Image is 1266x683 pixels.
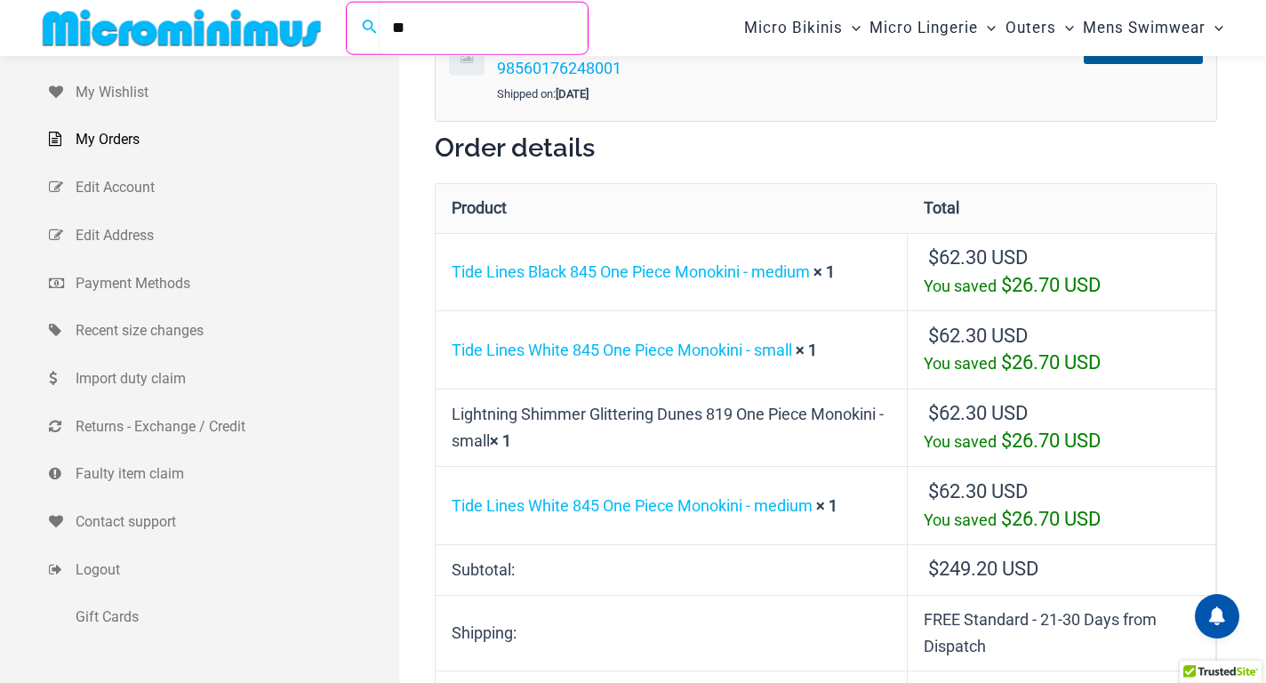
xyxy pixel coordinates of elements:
[928,480,939,502] span: $
[49,498,399,546] a: Contact support
[76,366,395,392] span: Import duty claim
[924,350,1199,377] div: You saved
[36,8,328,48] img: MM SHOP LOGO FLAT
[928,246,939,269] span: $
[978,5,996,51] span: Menu Toggle
[76,509,395,535] span: Contact support
[76,270,395,297] span: Payment Methods
[76,461,395,487] span: Faulty item claim
[928,325,939,347] span: $
[452,341,792,359] a: Tide Lines White 845 One Piece Monokini - small
[908,595,1216,671] td: FREE Standard - 21-30 Days from Dispatch
[737,3,1230,53] nav: Site Navigation
[76,317,395,344] span: Recent size changes
[928,480,1028,502] bdi: 62.30 USD
[49,68,399,117] a: My Wishlist
[816,496,837,515] strong: × 1
[928,558,1038,580] span: 249.20 USD
[49,164,399,212] a: Edit Account
[928,558,939,580] span: $
[928,325,1028,347] bdi: 62.30 USD
[865,5,1000,51] a: Micro LingerieMenu ToggleMenu Toggle
[436,595,909,671] th: Shipping:
[436,184,909,233] th: Product
[497,81,928,108] div: Shipped on:
[49,212,399,260] a: Edit Address
[436,389,909,467] td: Lightning Shimmer Glittering Dunes 819 One Piece Monokini - small
[924,428,1199,455] div: You saved
[49,450,399,498] a: Faulty item claim
[49,116,399,164] a: My Orders
[49,593,399,641] a: Gift Cards
[76,174,395,201] span: Edit Account
[76,126,395,153] span: My Orders
[928,246,1028,269] bdi: 62.30 USD
[1078,5,1228,51] a: Mens SwimwearMenu ToggleMenu Toggle
[1001,430,1012,452] span: $
[49,355,399,403] a: Import duty claim
[924,272,1199,300] div: You saved
[744,5,843,51] span: Micro Bikinis
[796,341,817,359] strong: × 1
[76,557,395,583] span: Logout
[49,307,399,355] a: Recent size changes
[1001,274,1012,296] span: $
[449,40,485,76] img: icon-default.png
[452,496,813,515] a: Tide Lines White 845 One Piece Monokini - medium
[490,431,511,450] strong: × 1
[1001,351,1101,374] bdi: 26.70 USD
[1001,508,1012,530] span: $
[497,59,621,77] a: 98560176248001
[908,184,1216,233] th: Total
[1001,5,1078,51] a: OutersMenu ToggleMenu Toggle
[1206,5,1223,51] span: Menu Toggle
[1001,508,1101,530] bdi: 26.70 USD
[1001,351,1012,374] span: $
[740,5,865,51] a: Micro BikinisMenu ToggleMenu Toggle
[1001,274,1101,296] bdi: 26.70 USD
[49,546,399,594] a: Logout
[435,131,1217,165] h2: Order details
[843,5,861,51] span: Menu Toggle
[379,2,588,54] input: Search Submit
[49,260,399,308] a: Payment Methods
[924,506,1199,534] div: You saved
[1056,5,1074,51] span: Menu Toggle
[1001,430,1101,452] bdi: 26.70 USD
[928,402,1028,424] bdi: 62.30 USD
[76,222,395,249] span: Edit Address
[49,403,399,451] a: Returns - Exchange / Credit
[76,414,395,440] span: Returns - Exchange / Credit
[436,544,909,595] th: Subtotal:
[452,262,810,281] a: Tide Lines Black 845 One Piece Monokini - medium
[76,604,395,631] span: Gift Cards
[869,5,978,51] span: Micro Lingerie
[76,79,395,106] span: My Wishlist
[813,262,835,281] strong: × 1
[556,87,589,100] strong: [DATE]
[928,402,939,424] span: $
[362,17,378,39] a: Search icon link
[1083,5,1206,51] span: Mens Swimwear
[1006,5,1056,51] span: Outers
